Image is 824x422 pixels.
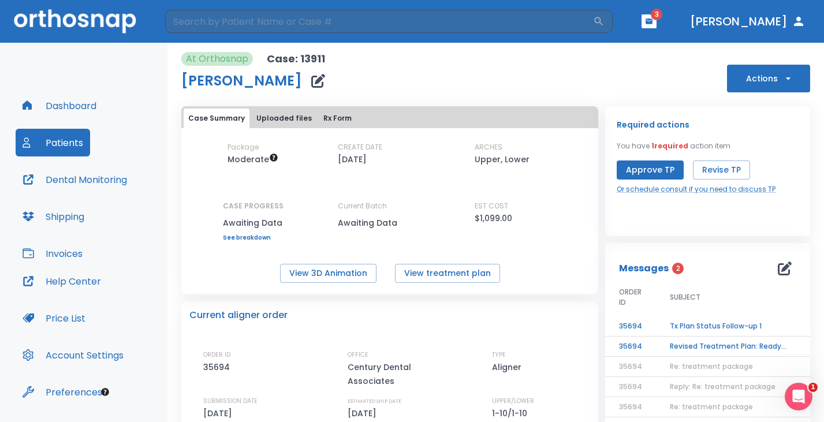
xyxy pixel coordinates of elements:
[395,264,500,283] button: View treatment plan
[184,109,596,128] div: tabs
[16,304,92,332] button: Price List
[492,360,525,374] p: Aligner
[348,406,381,420] p: [DATE]
[165,10,593,33] input: Search by Patient Name or Case #
[619,402,642,412] span: 35694
[186,52,248,66] p: At Orthosnap
[16,267,108,295] button: Help Center
[475,201,508,211] p: EST COST
[16,378,109,406] button: Preferences
[808,383,818,392] span: 1
[223,234,284,241] a: See breakdown
[670,402,753,412] span: Re: treatment package
[656,316,800,337] td: Tx Plan Status Follow-up 1
[223,216,284,230] p: Awaiting Data
[14,9,136,33] img: Orthosnap
[203,360,234,374] p: 35694
[619,262,669,275] p: Messages
[338,152,367,166] p: [DATE]
[605,316,656,337] td: 35694
[16,240,90,267] button: Invoices
[492,406,531,420] p: 1-10/1-10
[785,383,812,410] iframe: Intercom live chat
[181,74,302,88] h1: [PERSON_NAME]
[223,201,284,211] p: CASE PROGRESS
[619,361,642,371] span: 35694
[338,216,442,230] p: Awaiting Data
[651,9,662,20] span: 3
[693,160,750,180] button: Revise TP
[475,152,530,166] p: Upper, Lower
[338,201,442,211] p: Current Batch
[605,337,656,357] td: 35694
[348,350,368,360] p: OFFICE
[348,396,401,406] p: ESTIMATED SHIP DATE
[267,52,325,66] p: Case: 13911
[670,292,700,303] span: SUBJECT
[685,11,810,32] button: [PERSON_NAME]
[617,184,775,195] a: Or schedule consult if you need to discuss TP
[619,382,642,391] span: 35694
[475,211,512,225] p: $1,099.00
[651,141,688,151] span: 1 required
[203,350,230,360] p: ORDER ID
[16,92,103,119] button: Dashboard
[670,382,775,391] span: Reply: Re: treatment package
[670,361,753,371] span: Re: treatment package
[617,118,689,132] p: Required actions
[672,263,684,274] span: 2
[252,109,316,128] button: Uploaded files
[100,387,110,397] div: Tooltip anchor
[16,129,90,156] button: Patients
[617,160,684,180] button: Approve TP
[16,166,134,193] button: Dental Monitoring
[492,396,534,406] p: UPPER/LOWER
[492,350,506,360] p: TYPE
[16,341,131,369] button: Account Settings
[228,142,259,152] p: Package
[184,109,249,128] button: Case Summary
[656,337,800,357] td: Revised Treatment Plan: Ready for Approval
[619,287,642,308] span: ORDER ID
[319,109,356,128] button: Rx Form
[338,142,382,152] p: CREATE DATE
[727,65,810,92] button: Actions
[203,396,258,406] p: SUBMISSION DATE
[203,406,236,420] p: [DATE]
[617,141,730,151] p: You have action item
[189,308,288,322] p: Current aligner order
[228,154,278,165] span: Up to 20 Steps (40 aligners)
[280,264,376,283] button: View 3D Animation
[475,142,502,152] p: ARCHES
[348,360,446,388] p: Century Dental Associates
[16,203,91,230] button: Shipping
